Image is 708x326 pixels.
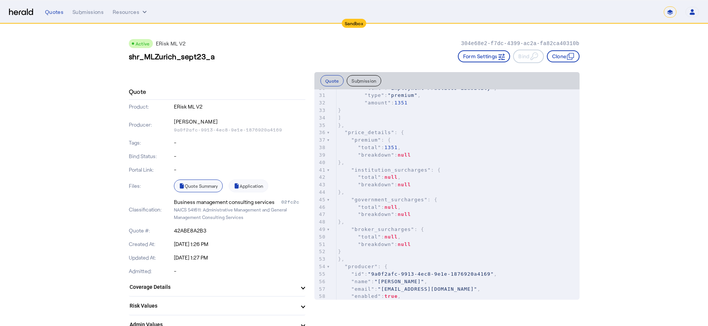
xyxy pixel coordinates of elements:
p: Updated At: [129,254,173,261]
div: 32 [314,99,327,107]
p: Files: [129,182,173,190]
div: 36 [314,129,327,136]
span: null [385,204,398,210]
p: - [174,139,305,146]
mat-panel-title: Risk Values [130,302,296,310]
span: : [338,211,411,217]
span: : , [338,271,497,277]
span: }, [338,189,345,195]
span: }, [338,219,345,225]
span: "enabled" [351,293,381,299]
span: : , [338,293,401,299]
span: : [338,152,411,158]
button: Resources dropdown menu [113,8,148,16]
div: 35 [314,122,327,129]
a: Application [229,180,268,192]
p: Created At: [129,240,173,248]
p: Producer: [129,121,173,128]
p: 9a0f2afc-9913-4ec8-9e1e-1876920a4169 [174,127,305,133]
div: 44 [314,189,327,196]
span: null [398,241,411,247]
div: 02fc2c [281,198,305,206]
span: : [338,241,411,247]
span: : , [338,174,401,180]
span: }, [338,160,345,165]
span: "premium" [351,137,381,143]
span: : , [338,234,401,240]
span: "breakdown" [358,182,394,187]
mat-expansion-panel-header: Coverage Details [129,278,305,296]
p: - [174,166,305,174]
span: } [338,107,341,113]
h3: shr_MLZurich_sept23_a [129,51,215,62]
span: "breakdown" [358,241,394,247]
div: Business management consulting services [174,198,275,206]
div: 46 [314,204,327,211]
span: "Employment Practices Liability" [388,85,494,91]
span: null [385,234,398,240]
p: Quote #: [129,227,173,234]
div: 41 [314,166,327,174]
h4: Quote [129,87,146,96]
p: Admitted: [129,267,173,275]
div: 49 [314,226,327,233]
span: : [338,100,408,106]
div: 33 [314,107,327,114]
span: : , [338,286,481,292]
herald-code-block: quote [314,89,580,300]
span: "total" [358,145,381,150]
span: : , [338,92,421,98]
div: 48 [314,218,327,226]
span: "email" [351,286,374,292]
div: 55 [314,270,327,278]
div: 31 [314,92,327,99]
div: Sandbox [342,19,366,28]
span: }, [338,256,345,262]
span: : { [338,167,441,173]
div: 43 [314,181,327,189]
div: 47 [314,211,327,218]
span: "breakdown" [358,152,394,158]
span: : , [338,204,401,210]
span: } [338,249,341,254]
img: Herald Logo [9,9,33,16]
span: "government_surcharges" [351,197,427,202]
div: 42 [314,174,327,181]
p: [PERSON_NAME] [174,116,305,127]
span: true [385,293,398,299]
div: 58 [314,293,327,300]
mat-panel-title: Coverage Details [130,283,296,291]
span: "id" [351,271,364,277]
span: "price_details" [345,130,394,135]
div: 39 [314,151,327,159]
div: 52 [314,248,327,255]
div: Submissions [72,8,104,16]
button: Submission [347,75,381,86]
span: ] [338,115,341,121]
span: null [398,182,411,187]
div: 40 [314,159,327,166]
span: "type" [365,92,385,98]
span: null [398,152,411,158]
div: 53 [314,255,327,263]
span: "premium" [388,92,417,98]
span: : { [338,137,391,143]
span: "total" [358,234,381,240]
div: Quotes [45,8,63,16]
div: 37 [314,136,327,144]
p: ERisk ML V2 [174,103,305,110]
span: "text" [365,85,385,91]
span: : { [338,226,424,232]
p: 42ABE8A2B3 [174,227,305,234]
span: : { [338,197,438,202]
div: 56 [314,278,327,285]
p: [DATE] 1:27 PM [174,254,305,261]
span: : , [338,145,401,150]
div: 34 [314,114,327,122]
span: "producer" [345,264,378,269]
mat-expansion-panel-header: Risk Values [129,297,305,315]
span: "name" [351,279,371,284]
div: 38 [314,144,327,151]
button: Bind [513,50,543,63]
span: "[EMAIL_ADDRESS][DOMAIN_NAME]" [378,286,477,292]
